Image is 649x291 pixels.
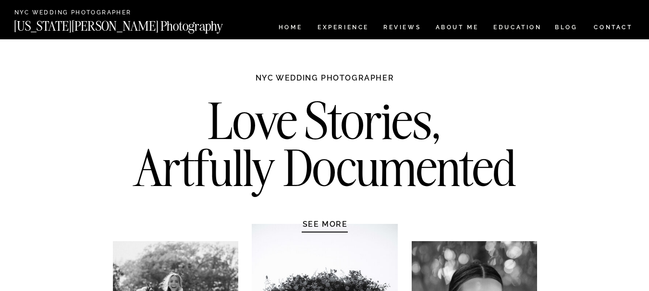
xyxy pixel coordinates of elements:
[555,24,578,33] a: BLOG
[14,20,255,28] a: [US_STATE][PERSON_NAME] Photography
[277,24,304,33] a: HOME
[14,10,159,17] a: NYC Wedding Photographer
[235,73,415,92] h1: NYC WEDDING PHOTOGRAPHER
[435,24,479,33] a: ABOUT ME
[280,219,371,229] a: SEE MORE
[383,24,419,33] a: REVIEWS
[123,97,527,198] h2: Love Stories, Artfully Documented
[318,24,368,33] a: Experience
[492,24,543,33] a: EDUCATION
[593,22,633,33] a: CONTACT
